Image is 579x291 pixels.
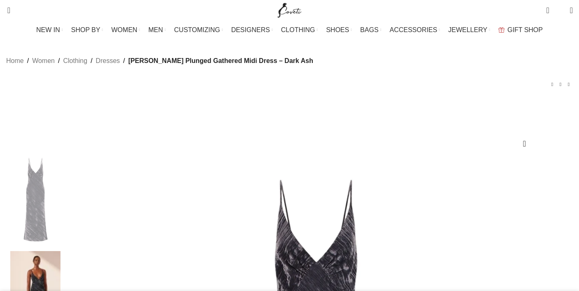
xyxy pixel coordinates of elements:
a: GIFT SHOP [498,22,543,38]
a: JEWELLERY [448,22,490,38]
a: Clothing [63,56,87,66]
a: Previous product [548,80,556,88]
a: CLOTHING [281,22,318,38]
a: ACCESSORIES [390,22,440,38]
span: NEW IN [36,26,60,34]
span: MEN [149,26,163,34]
a: Next product [565,80,573,88]
a: WOMEN [112,22,140,38]
a: BAGS [360,22,381,38]
a: CUSTOMIZING [174,22,223,38]
span: GIFT SHOP [507,26,543,34]
a: DESIGNERS [231,22,273,38]
a: Women [32,56,55,66]
span: DESIGNERS [231,26,270,34]
span: CLOTHING [281,26,315,34]
span: BAGS [360,26,378,34]
a: Search [2,2,10,19]
a: 0 [542,2,553,19]
span: [PERSON_NAME] Plunged Gathered Midi Dress – Dark Ash [128,56,313,66]
img: Holli Plunged Gathered Midi Dress - Dark Ash [10,153,60,247]
a: SHOP BY [71,22,103,38]
div: My Wishlist [556,2,564,19]
a: Dresses [96,56,120,66]
span: CUSTOMIZING [174,26,220,34]
span: WOMEN [112,26,137,34]
span: SHOP BY [71,26,100,34]
div: Main navigation [2,22,577,38]
img: GiftBag [498,27,505,33]
span: 0 [557,8,563,14]
a: SHOES [326,22,352,38]
a: MEN [149,22,166,38]
span: ACCESSORIES [390,26,437,34]
span: JEWELLERY [448,26,487,34]
nav: Breadcrumb [6,56,313,66]
span: 0 [547,4,553,10]
a: NEW IN [36,22,63,38]
a: Site logo [276,6,303,13]
a: Home [6,56,24,66]
span: SHOES [326,26,349,34]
